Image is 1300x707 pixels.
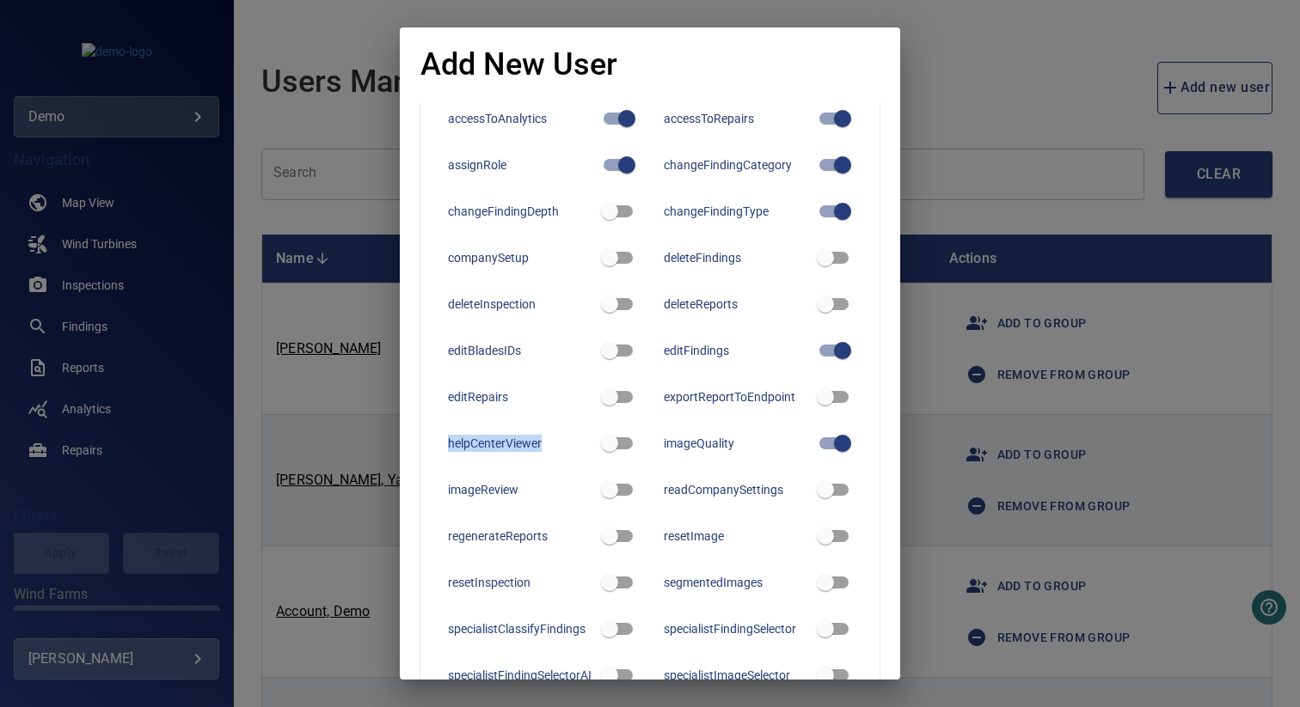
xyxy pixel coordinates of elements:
div: helpCenterViewer [448,435,593,452]
div: deleteReports [664,296,809,313]
div: imageQuality [664,435,809,452]
h1: Add New User [420,48,617,82]
div: resetImage [664,527,809,545]
div: regenerateReports [448,527,593,545]
div: changeFindingCategory [664,156,809,174]
div: accessToAnalytics [448,110,593,127]
div: segmentedImages [664,574,809,591]
div: imageReview [448,481,593,498]
div: changeFindingDepth [448,203,593,220]
div: editRepairs [448,388,593,405]
div: exportReportToEndpoint [664,388,809,405]
div: readCompanySettings [664,481,809,498]
div: specialistClassifyFindings [448,620,593,637]
div: resetInspection [448,574,593,591]
div: accessToRepairs [664,110,809,127]
div: specialistFindingSelectorAI [448,667,593,684]
div: editFindings [664,342,809,359]
div: specialistImageSelector [664,667,809,684]
div: specialistFindingSelector [664,620,809,637]
div: deleteFindings [664,249,809,266]
div: editBladesIDs [448,342,593,359]
div: assignRole [448,156,593,174]
div: companySetup [448,249,593,266]
div: changeFindingType [664,203,809,220]
div: deleteInspection [448,296,593,313]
